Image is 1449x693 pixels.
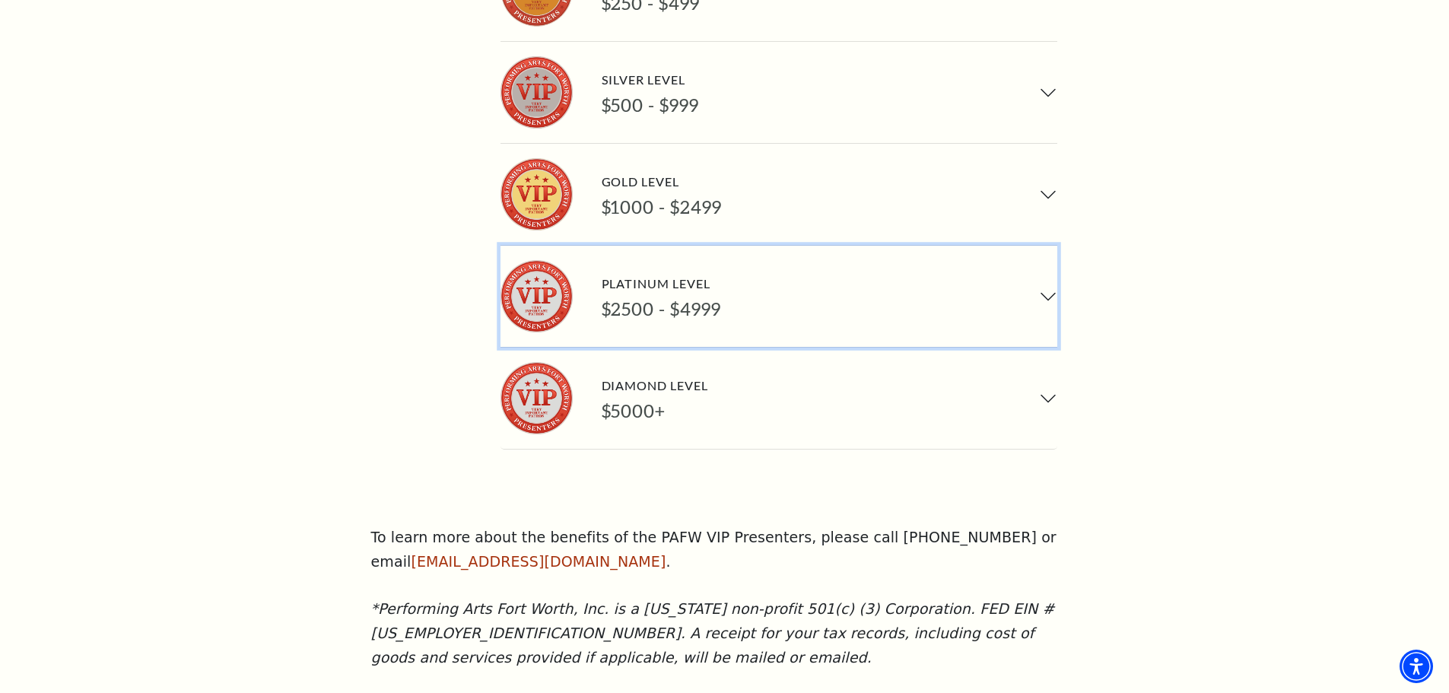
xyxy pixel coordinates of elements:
[371,600,1055,666] em: *Performing Arts Fort Worth, Inc. is a [US_STATE] non-profit 501(c) (3) Corporation. FED EIN #[US...
[411,553,666,570] a: [EMAIL_ADDRESS][DOMAIN_NAME]
[500,260,573,332] img: Platinum Level
[602,94,699,116] div: $500 - $999
[602,273,721,294] div: Platinum Level
[602,375,708,396] div: Diamond Level
[602,196,722,218] div: $1000 - $2499
[602,69,699,90] div: Silver Level
[500,348,1057,449] button: Diamond Level Diamond Level $5000+
[500,144,1057,245] button: Gold Level Gold Level $1000 - $2499
[500,42,1057,143] button: Silver Level Silver Level $500 - $999
[602,400,708,422] div: $5000+
[500,56,573,129] img: Silver Level
[602,171,722,192] div: Gold Level
[500,158,573,230] img: Gold Level
[602,298,721,320] div: $2500 - $4999
[1400,650,1433,683] div: Accessibility Menu
[500,362,573,434] img: Diamond Level
[500,246,1057,347] button: Platinum Level Platinum Level $2500 - $4999
[371,526,1079,574] p: To learn more about the benefits of the PAFW VIP Presenters, please call [PHONE_NUMBER] or email .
